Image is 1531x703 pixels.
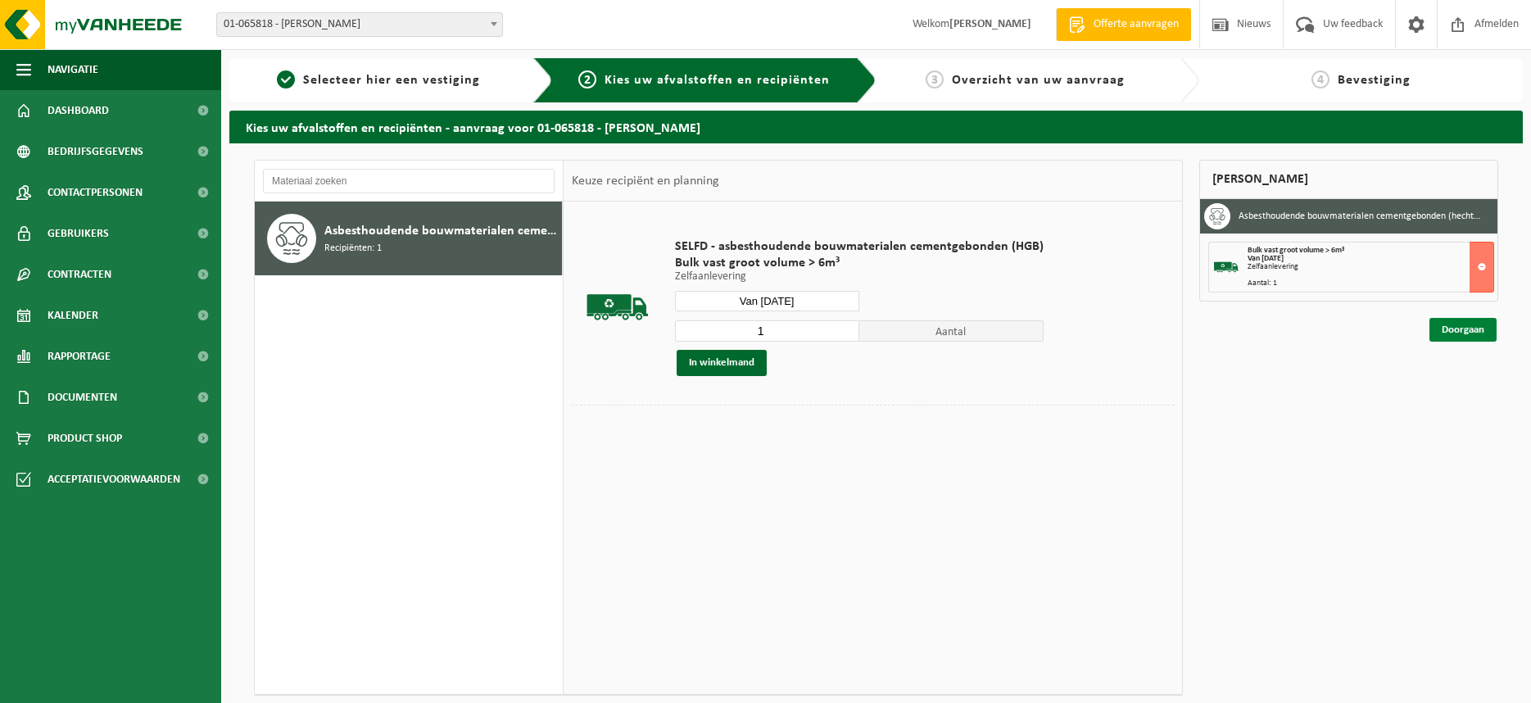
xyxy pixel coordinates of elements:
[675,291,859,311] input: Selecteer datum
[1248,246,1344,255] span: Bulk vast groot volume > 6m³
[564,161,727,202] div: Keuze recipiënt en planning
[926,70,944,88] span: 3
[1248,254,1284,263] strong: Van [DATE]
[578,70,596,88] span: 2
[216,12,503,37] span: 01-065818 - VANDEWAETERE KRIS - EERNEGEM
[48,254,111,295] span: Contracten
[277,70,295,88] span: 1
[1248,263,1493,271] div: Zelfaanlevering
[1429,318,1497,342] a: Doorgaan
[324,221,558,241] span: Asbesthoudende bouwmaterialen cementgebonden (hechtgebonden)
[675,238,1044,255] span: SELFD - asbesthoudende bouwmaterialen cementgebonden (HGB)
[605,74,830,87] span: Kies uw afvalstoffen en recipiënten
[677,350,767,376] button: In winkelmand
[1311,70,1329,88] span: 4
[48,377,117,418] span: Documenten
[1338,74,1411,87] span: Bevestiging
[263,169,555,193] input: Materiaal zoeken
[48,131,143,172] span: Bedrijfsgegevens
[48,49,98,90] span: Navigatie
[1239,203,1485,229] h3: Asbesthoudende bouwmaterialen cementgebonden (hechtgebonden)
[48,459,180,500] span: Acceptatievoorwaarden
[324,241,382,256] span: Recipiënten: 1
[952,74,1125,87] span: Overzicht van uw aanvraag
[1248,279,1493,288] div: Aantal: 1
[1056,8,1191,41] a: Offerte aanvragen
[48,336,111,377] span: Rapportage
[1199,160,1498,199] div: [PERSON_NAME]
[48,213,109,254] span: Gebruikers
[949,18,1031,30] strong: [PERSON_NAME]
[255,202,563,275] button: Asbesthoudende bouwmaterialen cementgebonden (hechtgebonden) Recipiënten: 1
[48,172,143,213] span: Contactpersonen
[217,13,502,36] span: 01-065818 - VANDEWAETERE KRIS - EERNEGEM
[859,320,1044,342] span: Aantal
[229,111,1523,143] h2: Kies uw afvalstoffen en recipiënten - aanvraag voor 01-065818 - [PERSON_NAME]
[48,295,98,336] span: Kalender
[48,90,109,131] span: Dashboard
[238,70,520,90] a: 1Selecteer hier een vestiging
[48,418,122,459] span: Product Shop
[675,255,1044,271] span: Bulk vast groot volume > 6m³
[675,271,1044,283] p: Zelfaanlevering
[303,74,480,87] span: Selecteer hier een vestiging
[1089,16,1183,33] span: Offerte aanvragen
